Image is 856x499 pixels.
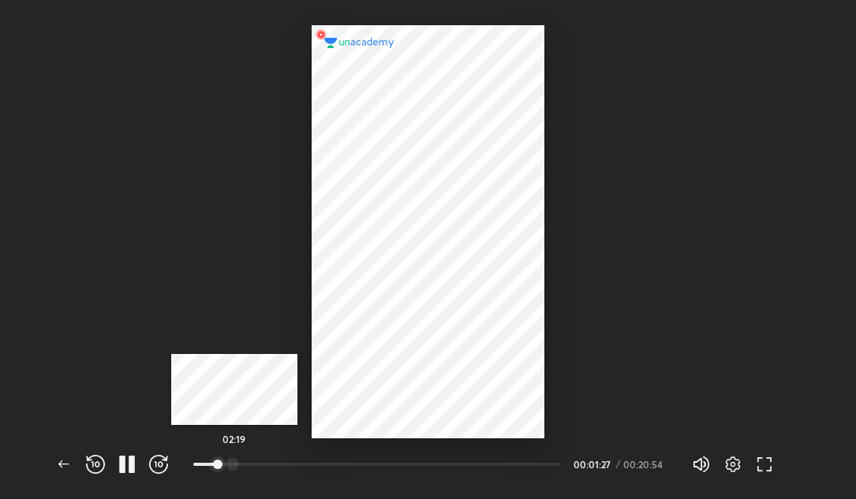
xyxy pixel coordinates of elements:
[623,460,667,469] div: 00:20:54
[574,460,613,469] div: 00:01:27
[222,434,245,444] h5: 02:19
[616,460,620,469] div: /
[312,25,331,44] img: wMgqJGBwKWe8AAAAABJRU5ErkJggg==
[324,38,394,48] img: logo.2a7e12a2.svg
